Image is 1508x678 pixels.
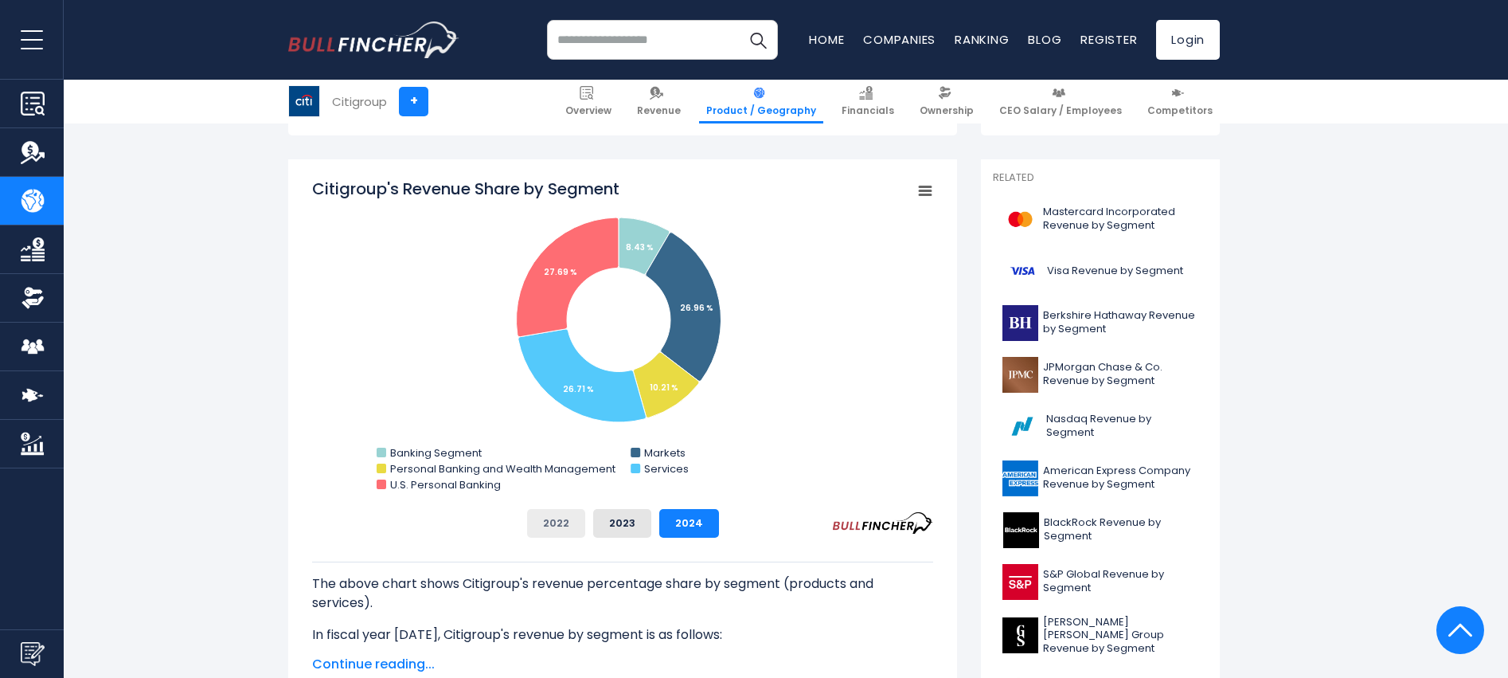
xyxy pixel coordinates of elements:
[289,86,319,116] img: C logo
[1002,564,1038,600] img: SPGI logo
[1156,20,1220,60] a: Login
[912,80,981,123] a: Ownership
[288,22,459,58] a: Go to homepage
[1002,253,1042,289] img: V logo
[1147,104,1213,117] span: Competitors
[1002,305,1038,341] img: BRK-B logo
[558,80,619,123] a: Overview
[993,198,1208,241] a: Mastercard Incorporated Revenue by Segment
[920,104,974,117] span: Ownership
[955,31,1009,48] a: Ranking
[809,31,844,48] a: Home
[680,302,713,314] tspan: 26.96 %
[659,509,719,538] button: 2024
[593,509,651,538] button: 2023
[993,508,1208,552] a: BlackRock Revenue by Segment
[527,509,585,538] button: 2022
[332,92,387,111] div: Citigroup
[1043,206,1198,233] span: Mastercard Incorporated Revenue by Segment
[390,461,615,476] text: Personal Banking and Wealth Management
[1002,617,1038,653] img: GS logo
[993,457,1208,500] a: American Express Company Revenue by Segment
[390,477,501,492] text: U.S. Personal Banking
[1047,265,1183,278] span: Visa Revenue by Segment
[21,286,45,310] img: Ownership
[842,104,894,117] span: Financials
[1002,512,1039,548] img: BLK logo
[1043,464,1198,492] span: American Express Company Revenue by Segment
[312,178,619,200] tspan: Citigroup's Revenue Share by Segment
[399,87,428,116] a: +
[1080,31,1137,48] a: Register
[993,405,1208,449] a: Nasdaq Revenue by Segment
[1043,361,1198,388] span: JPMorgan Chase & Co. Revenue by Segment
[312,574,933,613] p: The above chart shows Citigroup's revenue percentage share by segment (products and services).
[650,382,678,394] tspan: 10.21 %
[644,461,689,476] text: Services
[1044,516,1198,543] span: BlackRock Revenue by Segment
[699,80,823,123] a: Product / Geography
[993,353,1208,397] a: JPMorgan Chase & Co. Revenue by Segment
[1028,31,1061,48] a: Blog
[312,178,933,496] svg: Citigroup's Revenue Share by Segment
[1002,460,1038,496] img: AXP logo
[863,31,936,48] a: Companies
[999,104,1122,117] span: CEO Salary / Employees
[706,104,816,117] span: Product / Geography
[1043,309,1198,336] span: Berkshire Hathaway Revenue by Segment
[1043,616,1198,656] span: [PERSON_NAME] [PERSON_NAME] Group Revenue by Segment
[993,301,1208,345] a: Berkshire Hathaway Revenue by Segment
[1046,413,1198,440] span: Nasdaq Revenue by Segment
[992,80,1129,123] a: CEO Salary / Employees
[630,80,688,123] a: Revenue
[288,22,459,58] img: bullfincher logo
[738,20,778,60] button: Search
[563,383,594,395] tspan: 26.71 %
[390,445,482,460] text: Banking Segment
[626,241,654,253] tspan: 8.43 %
[993,612,1208,660] a: [PERSON_NAME] [PERSON_NAME] Group Revenue by Segment
[1002,357,1038,393] img: JPM logo
[544,266,577,278] tspan: 27.69 %
[993,560,1208,604] a: S&P Global Revenue by Segment
[637,104,681,117] span: Revenue
[565,104,611,117] span: Overview
[312,655,933,674] span: Continue reading...
[1140,80,1220,123] a: Competitors
[993,249,1208,293] a: Visa Revenue by Segment
[312,625,933,645] p: In fiscal year [DATE], Citigroup's revenue by segment is as follows:
[644,445,686,460] text: Markets
[993,171,1208,185] p: Related
[1002,202,1038,237] img: MA logo
[834,80,901,123] a: Financials
[1043,568,1198,595] span: S&P Global Revenue by Segment
[1002,409,1041,445] img: NDAQ logo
